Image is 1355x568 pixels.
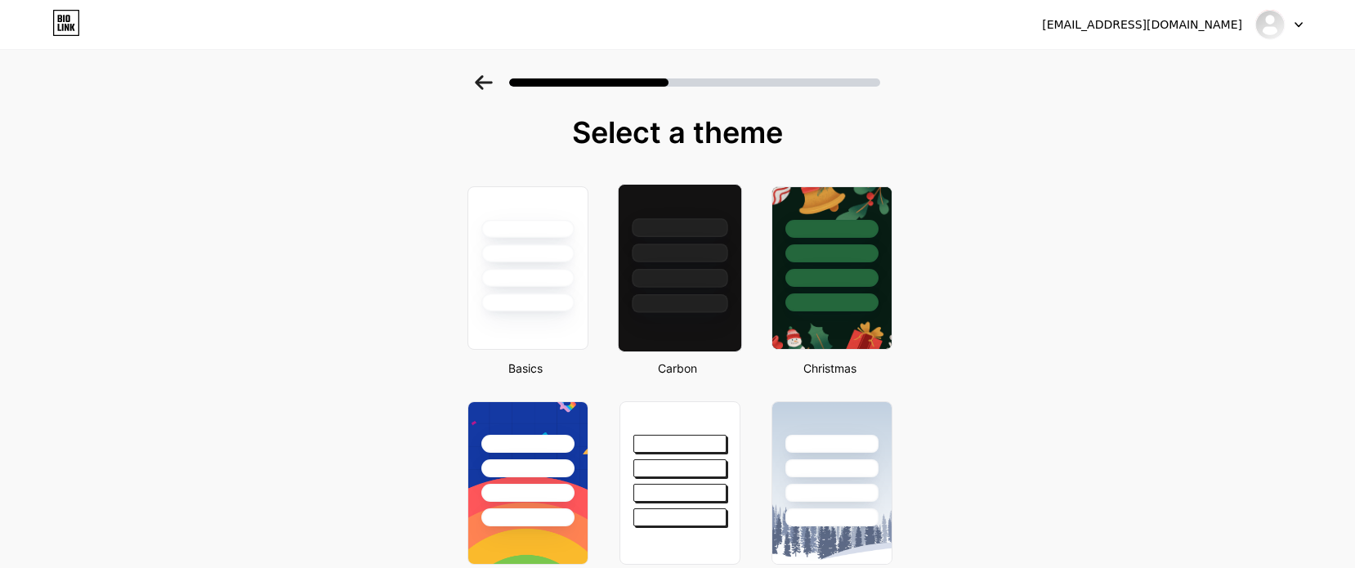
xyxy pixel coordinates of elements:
img: Eka Jaya [1254,9,1286,40]
div: Carbon [615,360,740,377]
div: [EMAIL_ADDRESS][DOMAIN_NAME] [1042,16,1242,34]
div: Select a theme [461,116,894,149]
div: Basics [463,360,588,377]
div: Christmas [767,360,892,377]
